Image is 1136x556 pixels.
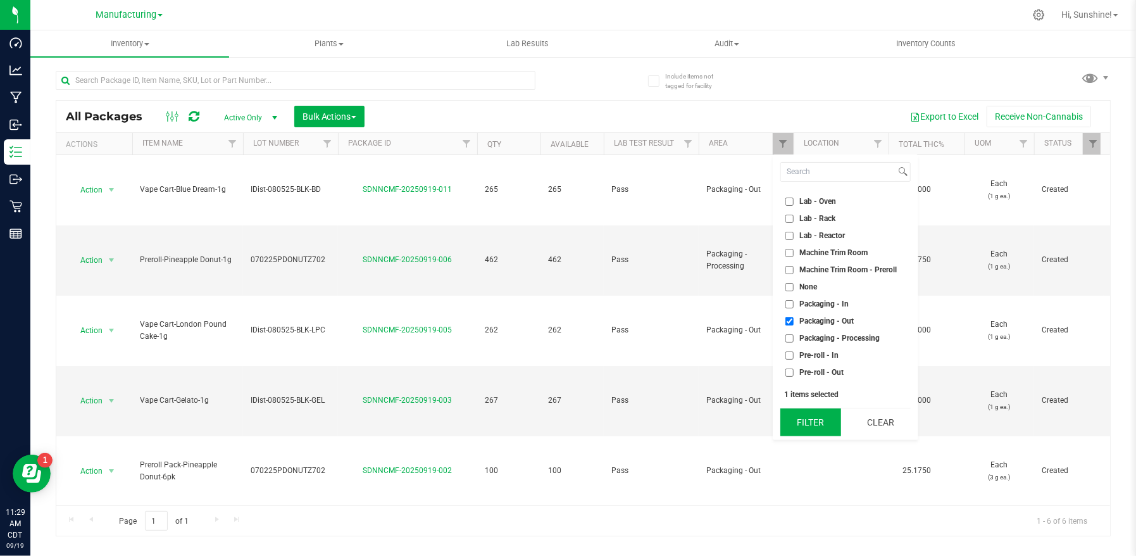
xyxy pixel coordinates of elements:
[69,181,103,199] span: Action
[972,459,1027,483] span: Each
[785,232,794,240] input: Lab - Reactor
[799,334,880,342] span: Packaging - Processing
[987,106,1091,127] button: Receive Non-Cannabis
[140,319,235,343] span: Vape Cart-London Pound Cake-1g
[9,173,22,186] inline-svg: Outbound
[251,254,330,266] span: 070225PDONUTZ702
[799,266,897,274] span: Machine Trim Room - Preroll
[804,139,839,148] a: Location
[485,324,533,336] span: 262
[548,184,596,196] span: 265
[30,38,229,49] span: Inventory
[785,351,794,360] input: Pre-roll - In
[140,395,235,407] span: Vape Cart-Gelato-1g
[799,351,839,359] span: Pre-roll - In
[799,198,836,205] span: Lab - Oven
[251,395,330,407] span: IDist-080525-BLK-GEL
[706,465,786,477] span: Packaging - Out
[785,215,794,223] input: Lab - Rack
[9,227,22,240] inline-svg: Reports
[104,462,120,480] span: select
[799,300,849,308] span: Packaging - In
[9,200,22,213] inline-svg: Retail
[972,190,1027,202] p: (1 g ea.)
[490,38,566,49] span: Lab Results
[9,118,22,131] inline-svg: Inbound
[551,140,589,149] a: Available
[69,462,103,480] span: Action
[6,541,25,550] p: 09/19
[1042,324,1096,336] span: Created
[678,133,699,155] a: Filter
[972,401,1027,413] p: (1 g ea.)
[294,106,365,127] button: Bulk Actions
[1013,133,1034,155] a: Filter
[1042,395,1096,407] span: Created
[548,324,596,336] span: 262
[485,184,533,196] span: 265
[142,139,183,148] a: Item Name
[611,465,691,477] span: Pass
[56,71,535,90] input: Search Package ID, Item Name, SKU, Lot or Part Number...
[879,38,973,49] span: Inventory Counts
[104,392,120,410] span: select
[104,251,120,269] span: select
[611,324,691,336] span: Pass
[972,260,1027,272] p: (1 g ea.)
[69,251,103,269] span: Action
[9,37,22,49] inline-svg: Dashboard
[785,317,794,325] input: Packaging - Out
[230,38,427,49] span: Plants
[6,507,25,541] p: 11:29 AM CDT
[799,232,845,239] span: Lab - Reactor
[363,185,453,194] a: SDNNCMF-20250919-011
[548,254,596,266] span: 462
[785,369,794,377] input: Pre-roll - Out
[784,390,907,399] div: 1 items selected
[899,140,944,149] a: Total THC%
[785,249,794,257] input: Machine Trim Room
[9,91,22,104] inline-svg: Manufacturing
[456,133,477,155] a: Filter
[706,395,786,407] span: Packaging - Out
[66,110,155,123] span: All Packages
[785,266,794,274] input: Machine Trim Room - Preroll
[902,106,987,127] button: Export to Excel
[548,395,596,407] span: 267
[485,395,533,407] span: 267
[972,471,1027,483] p: (3 g ea.)
[1042,465,1096,477] span: Created
[485,465,533,477] span: 100
[37,453,53,468] iframe: Resource center unread badge
[628,38,825,49] span: Audit
[222,133,243,155] a: Filter
[972,319,1027,343] span: Each
[140,459,235,483] span: Preroll Pack-Pineapple Donut-6pk
[614,139,674,148] a: Lab Test Result
[9,146,22,158] inline-svg: Inventory
[108,511,199,531] span: Page of 1
[69,392,103,410] span: Action
[785,198,794,206] input: Lab - Oven
[773,133,794,155] a: Filter
[799,283,817,291] span: None
[9,64,22,77] inline-svg: Analytics
[363,325,453,334] a: SDNNCMF-20250919-005
[827,30,1025,57] a: Inventory Counts
[428,30,627,57] a: Lab Results
[145,511,168,531] input: 1
[30,30,229,57] a: Inventory
[709,139,728,148] a: Area
[548,465,596,477] span: 100
[487,140,501,149] a: Qty
[780,408,841,436] button: Filter
[363,466,453,475] a: SDNNCMF-20250919-002
[611,395,691,407] span: Pass
[363,255,453,264] a: SDNNCMF-20250919-006
[1042,254,1096,266] span: Created
[706,248,786,272] span: Packaging - Processing
[706,324,786,336] span: Packaging - Out
[799,317,854,325] span: Packaging - Out
[972,389,1027,413] span: Each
